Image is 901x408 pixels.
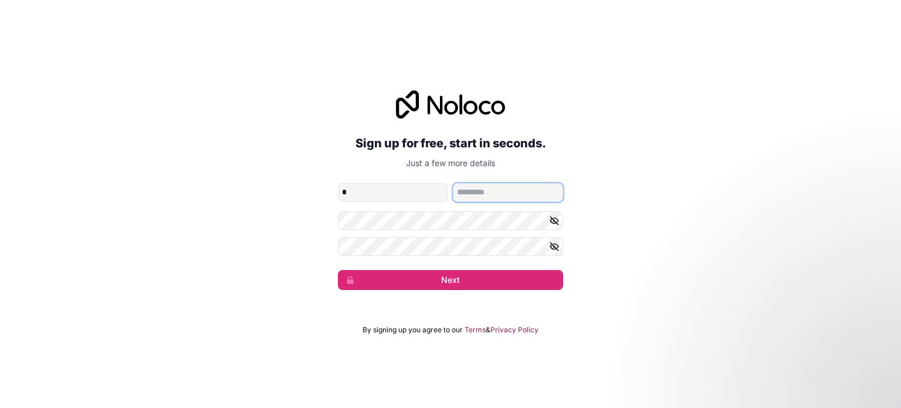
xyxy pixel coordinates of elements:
a: Terms [465,325,486,335]
button: Next [338,270,563,290]
input: given-name [338,183,448,202]
span: By signing up you agree to our [363,325,463,335]
iframe: Intercom notifications message [666,320,901,402]
h2: Sign up for free, start in seconds. [338,133,563,154]
input: Password [338,211,563,230]
a: Privacy Policy [490,325,538,335]
input: Confirm password [338,237,563,256]
input: family-name [453,183,563,202]
span: & [486,325,490,335]
p: Just a few more details [338,157,563,169]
